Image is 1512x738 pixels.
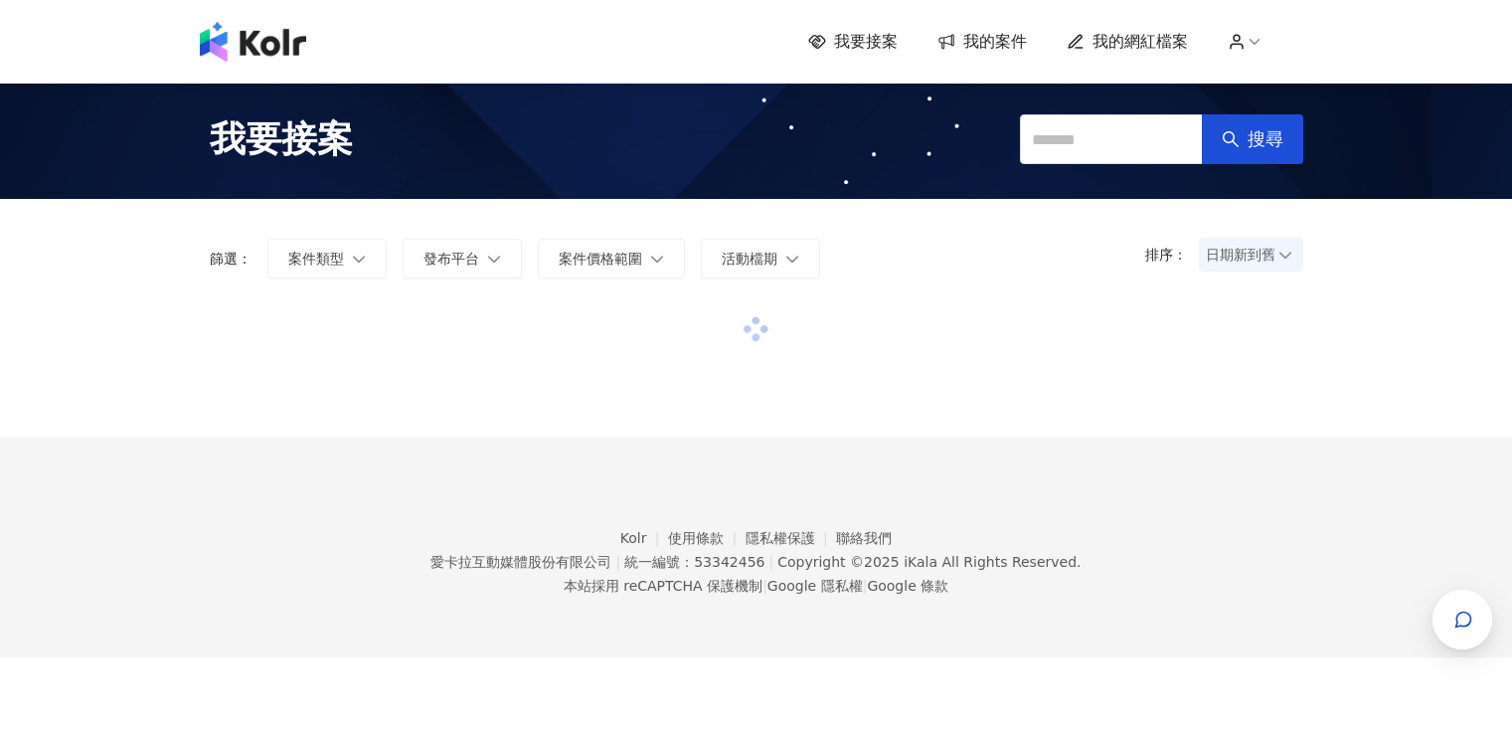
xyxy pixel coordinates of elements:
p: 排序： [1145,247,1199,263]
span: 活動檔期 [722,251,777,267]
a: Kolr [620,530,668,546]
span: | [615,554,620,570]
a: 我的網紅檔案 [1067,31,1188,53]
a: iKala [904,554,937,570]
a: 我的案件 [937,31,1027,53]
img: logo [200,22,306,62]
button: 搜尋 [1202,114,1303,164]
div: 統一編號：53342456 [624,554,764,570]
span: 發布平台 [423,251,479,267]
span: | [762,578,767,594]
div: 愛卡拉互動媒體股份有限公司 [430,554,611,570]
a: 聯絡我們 [836,530,892,546]
button: 案件類型 [267,239,387,278]
span: 搜尋 [1248,128,1283,150]
a: 隱私權保護 [746,530,837,546]
span: search [1222,130,1240,148]
a: Google 條款 [867,578,948,594]
span: | [863,578,868,594]
div: Copyright © 2025 All Rights Reserved. [777,554,1081,570]
span: 日期新到舊 [1206,240,1296,270]
span: 案件類型 [288,251,344,267]
a: 我要接案 [808,31,898,53]
span: 我要接案 [210,114,353,164]
p: 篩選： [210,251,252,267]
button: 發布平台 [403,239,522,278]
span: | [768,554,773,570]
span: 本站採用 reCAPTCHA 保護機制 [564,574,948,598]
span: 我的網紅檔案 [1092,31,1188,53]
span: 我的案件 [963,31,1027,53]
a: 使用條款 [668,530,746,546]
a: Google 隱私權 [767,578,863,594]
span: 案件價格範圍 [559,251,642,267]
button: 案件價格範圍 [538,239,685,278]
span: 我要接案 [834,31,898,53]
button: 活動檔期 [701,239,820,278]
